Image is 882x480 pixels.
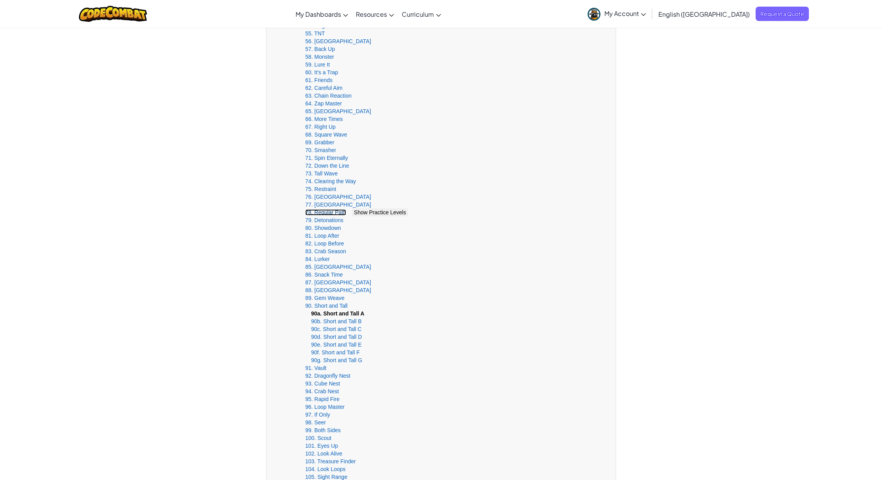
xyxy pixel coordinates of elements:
[305,217,343,223] a: 79. Detonations
[584,2,650,26] a: My Account
[305,209,346,215] a: 78. Regular Path
[305,54,334,60] a: 58. Monster
[311,310,364,317] a: 90a. Short and Tall A
[604,9,646,18] span: My Account
[352,208,408,216] button: Show Practice Levels
[305,295,345,301] a: 89. Gem Weave
[398,4,445,25] a: Curriculum
[305,131,347,138] a: 68. Square Wave
[654,4,754,25] a: English ([GEOGRAPHIC_DATA])
[305,30,325,37] a: 55. TNT
[305,303,348,309] a: 90. Short and Tall
[79,6,147,22] img: CodeCombat logo
[305,256,330,262] a: 84. Lurker
[305,225,341,231] a: 80. Showdown
[305,100,342,107] a: 64. Zap Master
[296,10,341,18] span: My Dashboards
[305,46,335,52] a: 57. Back Up
[756,7,809,21] a: Request a Quote
[305,85,343,91] a: 62. Careful Aim
[311,334,362,340] a: 90d. Short and Tall D
[305,163,349,169] a: 72. Down the Line
[402,10,434,18] span: Curriculum
[305,287,371,293] a: 88. [GEOGRAPHIC_DATA]
[305,404,345,410] a: 96. Loop Master
[311,349,360,356] a: 90f. Short and Tall F
[311,326,362,332] a: 90c. Short and Tall C
[305,380,340,387] a: 93. Cube Nest
[305,435,331,441] a: 100. Scout
[305,233,339,239] a: 81. Loop After
[305,396,339,402] a: 95. Rapid Fire
[305,201,371,208] a: 77. [GEOGRAPHIC_DATA]
[305,412,330,418] a: 97. If Only
[305,272,343,278] a: 86. Snack Time
[311,357,362,363] a: 90g. Short and Tall G
[352,4,398,25] a: Resources
[356,10,387,18] span: Resources
[305,443,338,449] a: 101. Eyes Up
[305,248,346,254] a: 83. Crab Season
[311,342,362,348] a: 90e. Short and Tall E
[305,77,332,83] a: 61. Friends
[305,450,342,457] a: 102. Look Alive
[305,458,356,464] a: 103. Treasure Finder
[658,10,750,18] span: English ([GEOGRAPHIC_DATA])
[305,365,326,371] a: 91. Vault
[305,124,336,130] a: 67. Right Up
[305,155,348,161] a: 71. Spin Eternally
[305,186,336,192] a: 75. Restraint
[305,419,326,426] a: 98. Seer
[305,139,334,145] a: 69. Grabber
[305,474,347,480] a: 105. Sight Range
[305,194,371,200] a: 76. [GEOGRAPHIC_DATA]
[305,240,344,247] a: 82. Loop Before
[305,116,343,122] a: 66. More Times
[305,264,371,270] a: 85. [GEOGRAPHIC_DATA]
[354,209,406,215] span: Show Practice Levels
[588,8,600,21] img: avatar
[305,170,338,177] a: 73. Tall Wave
[311,318,362,324] a: 90b. Short and Tall B
[305,38,371,44] a: 56. [GEOGRAPHIC_DATA]
[305,147,336,153] a: 70. Smasher
[305,69,338,75] a: 60. It's a Trap
[305,388,339,394] a: 94. Crab Nest
[305,279,371,286] a: 87. [GEOGRAPHIC_DATA]
[292,4,352,25] a: My Dashboards
[305,373,350,379] a: 92. Dragonfly Nest
[305,108,371,114] a: 65. [GEOGRAPHIC_DATA]
[305,61,330,68] a: 59. Lure It
[305,466,346,472] a: 104. Look Loops
[305,427,341,433] a: 99. Both Sides
[305,178,356,184] a: 74. Clearing the Way
[305,93,352,99] a: 63. Chain Reaction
